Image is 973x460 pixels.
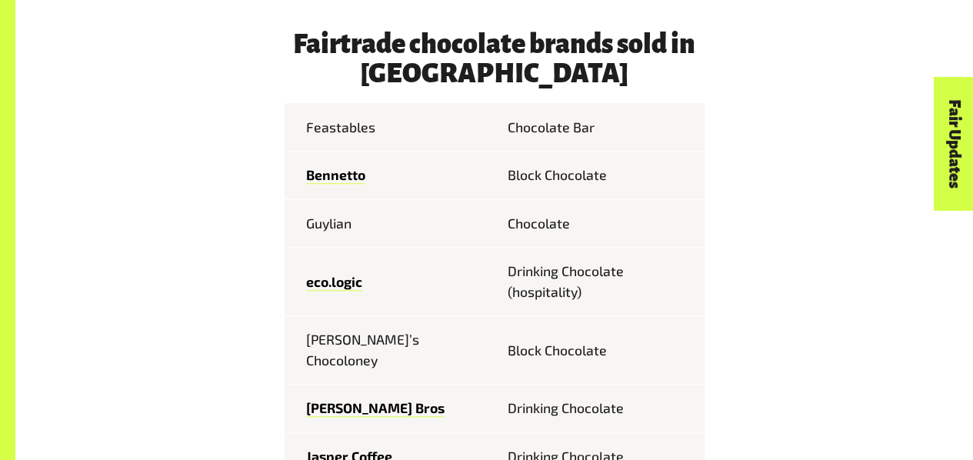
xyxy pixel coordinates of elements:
[306,399,445,417] a: [PERSON_NAME] Bros
[495,384,705,432] td: Drinking Chocolate
[285,199,495,248] td: Guylian
[285,103,495,151] td: Feastables
[495,151,705,199] td: Block Chocolate
[306,273,362,291] a: eco.logic
[495,315,705,384] td: Block Chocolate
[495,247,705,315] td: Drinking Chocolate (hospitality)
[495,199,705,248] td: Chocolate
[495,103,705,151] td: Chocolate Bar
[285,30,705,88] h3: Fairtrade chocolate brands sold in [GEOGRAPHIC_DATA]
[306,166,365,184] a: Bennetto
[285,315,495,384] td: [PERSON_NAME]’s Chocoloney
